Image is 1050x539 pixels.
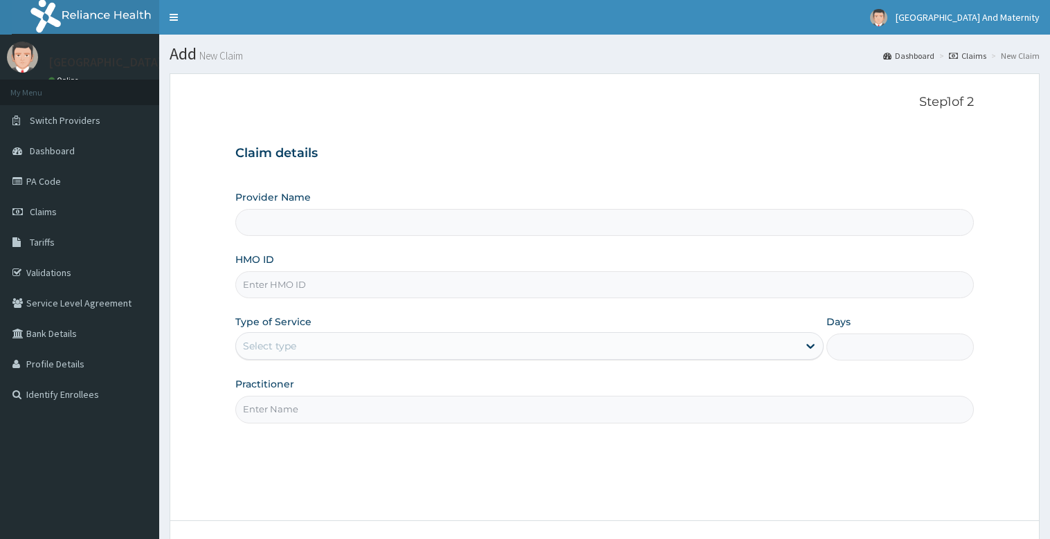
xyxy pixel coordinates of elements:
[243,339,296,353] div: Select type
[170,45,1040,63] h1: Add
[235,271,974,298] input: Enter HMO ID
[48,75,82,85] a: Online
[235,315,311,329] label: Type of Service
[870,9,887,26] img: User Image
[30,114,100,127] span: Switch Providers
[235,146,974,161] h3: Claim details
[48,56,242,68] p: [GEOGRAPHIC_DATA] And Maternity
[235,253,274,266] label: HMO ID
[826,315,851,329] label: Days
[197,51,243,61] small: New Claim
[949,50,986,62] a: Claims
[896,11,1040,24] span: [GEOGRAPHIC_DATA] And Maternity
[235,95,974,110] p: Step 1 of 2
[883,50,934,62] a: Dashboard
[235,377,294,391] label: Practitioner
[235,190,311,204] label: Provider Name
[30,236,55,248] span: Tariffs
[235,396,974,423] input: Enter Name
[30,145,75,157] span: Dashboard
[30,205,57,218] span: Claims
[7,42,38,73] img: User Image
[988,50,1040,62] li: New Claim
